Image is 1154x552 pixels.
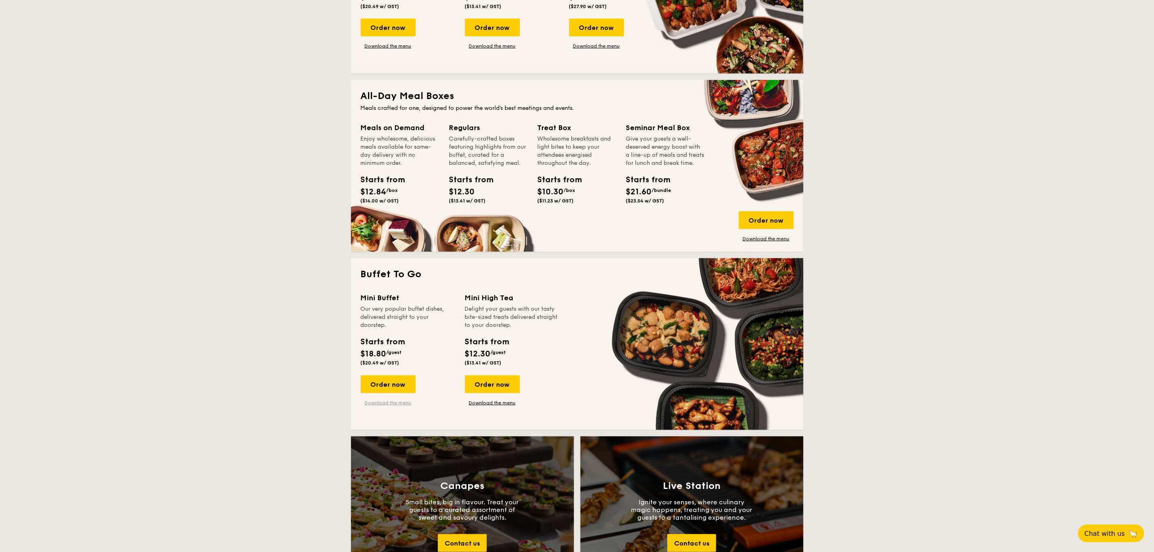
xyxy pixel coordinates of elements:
[465,400,520,406] a: Download the menu
[361,122,439,133] div: Meals on Demand
[465,4,502,9] span: ($13.41 w/ GST)
[361,187,387,197] span: $12.84
[1078,525,1144,542] button: Chat with us🦙
[652,188,671,193] span: /bundle
[1085,530,1125,537] span: Chat with us
[538,174,574,186] div: Starts from
[449,174,486,186] div: Starts from
[465,375,520,393] div: Order now
[402,498,523,521] p: Small bites, big in flavour. Treat your guests to a curated assortment of sweet and savoury delig...
[626,135,705,167] div: Give your guests a well-deserved energy boost with a line-up of meals and treats for lunch and br...
[438,534,487,552] div: Contact us
[361,198,399,204] span: ($14.00 w/ GST)
[361,104,794,112] div: Meals crafted for one, designed to power the world's best meetings and events.
[465,349,491,359] span: $12.30
[361,90,794,103] h2: All-Day Meal Boxes
[569,4,607,9] span: ($27.90 w/ GST)
[739,236,794,242] a: Download the menu
[465,360,502,366] span: ($13.41 w/ GST)
[361,43,416,49] a: Download the menu
[465,305,559,329] div: Delight your guests with our tasty bite-sized treats delivered straight to your doorstep.
[361,135,439,167] div: Enjoy wholesome, delicious meals available for same-day delivery with no minimum order.
[361,336,405,348] div: Starts from
[361,19,416,36] div: Order now
[361,400,416,406] a: Download the menu
[626,174,662,186] div: Starts from
[361,174,397,186] div: Starts from
[663,480,721,492] h3: Live Station
[538,122,616,133] div: Treat Box
[491,350,506,355] span: /guest
[538,187,564,197] span: $10.30
[361,305,455,329] div: Our very popular buffet dishes, delivered straight to your doorstep.
[564,188,576,193] span: /box
[739,211,794,229] div: Order now
[387,350,402,355] span: /guest
[361,360,399,366] span: ($20.49 w/ GST)
[465,292,559,303] div: Mini High Tea
[361,292,455,303] div: Mini Buffet
[361,349,387,359] span: $18.80
[361,375,416,393] div: Order now
[361,4,399,9] span: ($20.49 w/ GST)
[569,43,624,49] a: Download the menu
[626,198,664,204] span: ($23.54 w/ GST)
[465,336,509,348] div: Starts from
[449,135,528,167] div: Carefully-crafted boxes featuring highlights from our buffet, curated for a balanced, satisfying ...
[667,534,716,552] div: Contact us
[538,135,616,167] div: Wholesome breakfasts and light bites to keep your attendees energised throughout the day.
[626,122,705,133] div: Seminar Meal Box
[465,43,520,49] a: Download the menu
[387,188,398,193] span: /box
[361,268,794,281] h2: Buffet To Go
[449,198,486,204] span: ($13.41 w/ GST)
[1128,529,1138,538] span: 🦙
[440,480,484,492] h3: Canapes
[538,198,574,204] span: ($11.23 w/ GST)
[569,19,624,36] div: Order now
[465,19,520,36] div: Order now
[449,122,528,133] div: Regulars
[631,498,753,521] p: Ignite your senses, where culinary magic happens, treating you and your guests to a tantalising e...
[449,187,475,197] span: $12.30
[626,187,652,197] span: $21.60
